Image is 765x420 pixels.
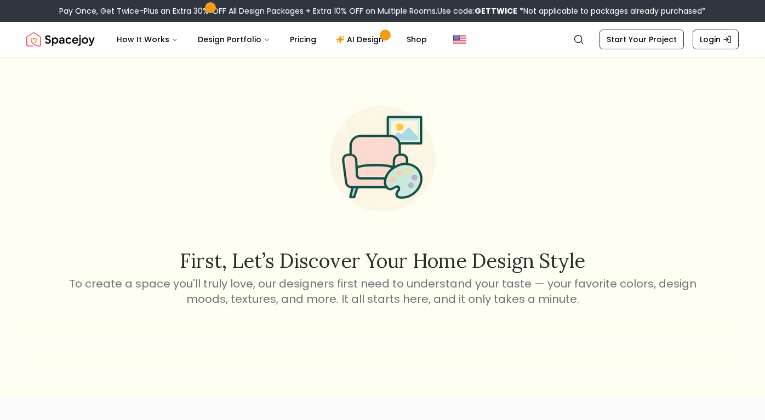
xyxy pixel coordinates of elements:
img: Start Style Quiz Illustration [312,89,453,229]
a: AI Design [327,28,396,50]
h2: First, let’s discover your home design style [67,250,698,272]
a: Spacejoy [26,28,95,50]
a: Shop [398,28,436,50]
img: Spacejoy Logo [26,28,95,50]
button: How It Works [108,28,187,50]
p: To create a space you'll truly love, our designers first need to understand your taste — your fav... [67,276,698,307]
span: Use code: [437,5,517,16]
b: GETTWICE [475,5,517,16]
div: Pay Once, Get Twice-Plus an Extra 30% OFF All Design Packages + Extra 10% OFF on Multiple Rooms. [59,5,706,16]
img: United States [453,33,466,46]
button: Design Portfolio [189,28,279,50]
a: Pricing [281,28,325,50]
nav: Global [26,22,739,57]
a: Login [693,30,739,49]
nav: Main [108,28,436,50]
span: *Not applicable to packages already purchased* [517,5,706,16]
a: Start Your Project [600,30,684,49]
